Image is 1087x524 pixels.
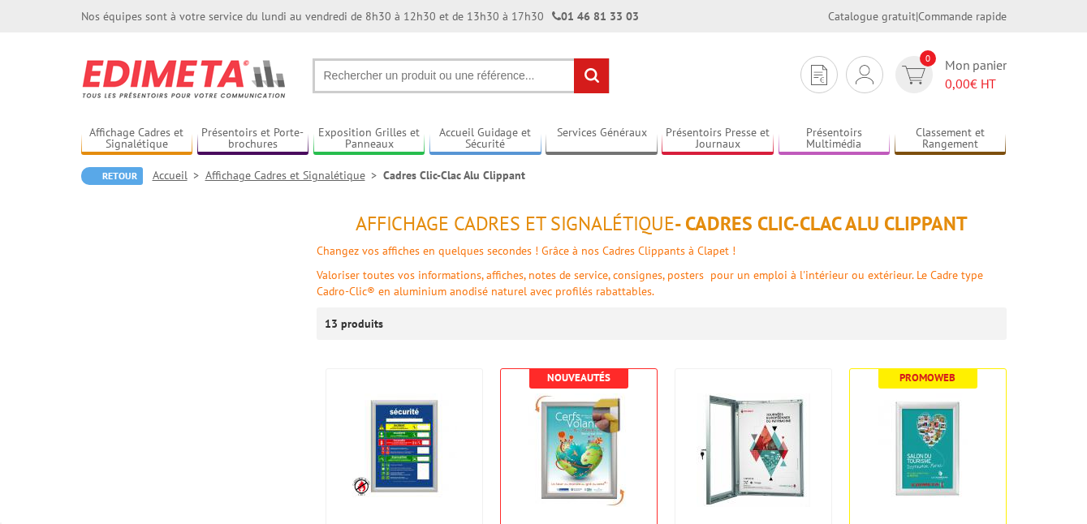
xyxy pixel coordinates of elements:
[81,49,288,109] img: Edimeta
[317,213,1007,234] h1: - Cadres Clic-Clac Alu Clippant
[574,58,609,93] input: rechercher
[205,168,383,183] a: Affichage Cadres et Signalétique
[81,126,193,152] a: Affichage Cadres et Signalétique
[356,211,675,236] span: Affichage Cadres et Signalétique
[902,66,925,84] img: devis rapide
[81,167,143,185] a: Retour
[325,307,386,340] p: 13 produits
[313,58,610,93] input: Rechercher un produit ou une référence...
[552,9,639,24] strong: 01 46 81 33 03
[383,167,525,183] li: Cadres Clic-Clac Alu Clippant
[871,393,985,507] img: Cadres Eco Clic-Clac alu A6, A5, A4, A3, A2, A1, B2
[317,268,983,299] font: Valoriser toutes vos informations, affiches, notes de service, consignes, posters pour un emploi ...
[891,56,1007,93] a: devis rapide 0 Mon panier 0,00€ HT
[313,126,425,152] a: Exposition Grilles et Panneaux
[828,8,1007,24] div: |
[81,8,639,24] div: Nos équipes sont à votre service du lundi au vendredi de 8h30 à 12h30 et de 13h30 à 17h30
[429,126,541,152] a: Accueil Guidage et Sécurité
[895,126,1007,152] a: Classement et Rangement
[153,168,205,183] a: Accueil
[662,126,774,152] a: Présentoirs Presse et Journaux
[697,393,810,507] img: Cadres vitrines affiches-posters intérieur / extérieur
[945,75,1007,93] span: € HT
[547,371,610,384] b: Nouveautés
[522,393,636,507] img: Cadres Eco Clic-Clac pour l'intérieur - <strong>Adhésif</strong> formats A4 - A3
[546,126,658,152] a: Services Généraux
[856,65,873,84] img: devis rapide
[920,50,936,67] span: 0
[811,65,827,85] img: devis rapide
[197,126,309,152] a: Présentoirs et Porte-brochures
[945,56,1007,93] span: Mon panier
[899,371,955,384] b: Promoweb
[779,126,891,152] a: Présentoirs Multimédia
[352,393,457,499] img: Cadre CLIC CLAC Mural ANTI-FEU
[317,243,735,258] font: Changez vos affiches en quelques secondes ! Grâce à nos Cadres Clippants à Clapet !
[828,9,916,24] a: Catalogue gratuit
[918,9,1007,24] a: Commande rapide
[945,75,970,92] span: 0,00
